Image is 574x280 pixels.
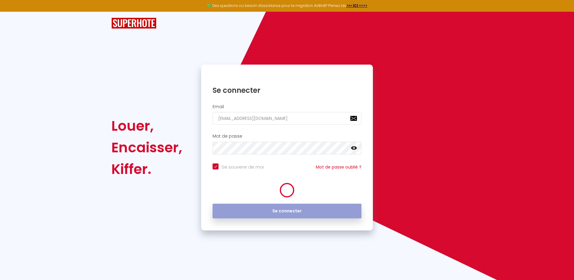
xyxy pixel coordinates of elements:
div: Kiffer. [111,158,182,180]
h1: Se connecter [213,86,361,95]
a: Mot de passe oublié ? [316,164,361,170]
a: >>> ICI <<<< [346,3,367,8]
input: Ton Email [213,112,361,125]
div: Louer, [111,115,182,137]
button: Se connecter [213,204,361,219]
img: SuperHote logo [111,18,156,29]
h2: Mot de passe [213,134,361,139]
div: Encaisser, [111,137,182,158]
h2: Email [213,104,361,109]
